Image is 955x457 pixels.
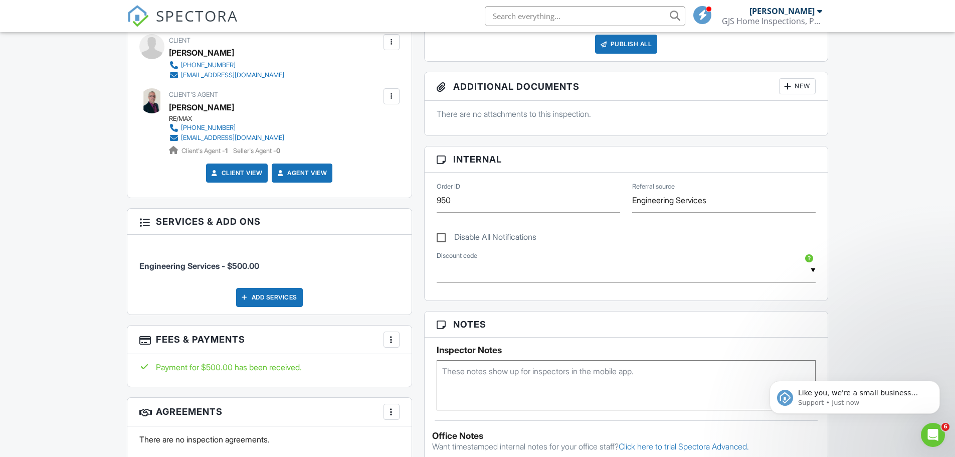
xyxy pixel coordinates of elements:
[425,146,828,173] h3: Internal
[181,134,284,142] div: [EMAIL_ADDRESS][DOMAIN_NAME]
[127,209,412,235] h3: Services & Add ons
[139,242,400,279] li: Service: Engineering Services
[156,5,238,26] span: SPECTORA
[169,91,218,98] span: Client's Agent
[485,6,685,26] input: Search everything...
[127,14,238,35] a: SPECTORA
[941,423,949,431] span: 6
[169,45,234,60] div: [PERSON_NAME]
[437,251,477,260] label: Discount code
[632,182,675,191] label: Referral source
[225,147,228,155] strong: 1
[619,441,749,451] a: Click here to trial Spectora Advanced.
[139,261,259,271] span: Engineering Services - $500.00
[210,168,263,178] a: Client View
[437,182,460,191] label: Order ID
[169,115,292,123] div: RE/MAX
[749,6,815,16] div: [PERSON_NAME]
[276,147,280,155] strong: 0
[181,124,236,132] div: [PHONE_NUMBER]
[425,72,828,101] h3: Additional Documents
[425,312,828,338] h3: Notes
[181,61,236,69] div: [PHONE_NUMBER]
[169,60,284,70] a: [PHONE_NUMBER]
[169,123,284,133] a: [PHONE_NUMBER]
[169,100,234,115] a: [PERSON_NAME]
[275,168,327,178] a: Agent View
[437,108,816,119] p: There are no attachments to this inspection.
[169,133,284,143] a: [EMAIL_ADDRESS][DOMAIN_NAME]
[432,441,821,452] p: Want timestamped internal notes for your office staff?
[595,35,658,54] div: Publish All
[437,345,816,355] h5: Inspector Notes
[233,147,280,155] span: Seller's Agent -
[754,360,955,430] iframe: Intercom notifications message
[169,70,284,80] a: [EMAIL_ADDRESS][DOMAIN_NAME]
[127,398,412,426] h3: Agreements
[779,78,816,94] div: New
[236,288,303,307] div: Add Services
[432,431,821,441] div: Office Notes
[181,147,229,155] span: Client's Agent -
[722,16,822,26] div: GJS Home Inspections, PLLC
[127,326,412,354] h3: Fees & Payments
[127,5,149,27] img: The Best Home Inspection Software - Spectora
[139,434,400,445] p: There are no inspection agreements.
[169,37,190,44] span: Client
[139,362,400,373] div: Payment for $500.00 has been received.
[181,71,284,79] div: [EMAIL_ADDRESS][DOMAIN_NAME]
[921,423,945,447] iframe: Intercom live chat
[437,232,536,245] label: Disable All Notifications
